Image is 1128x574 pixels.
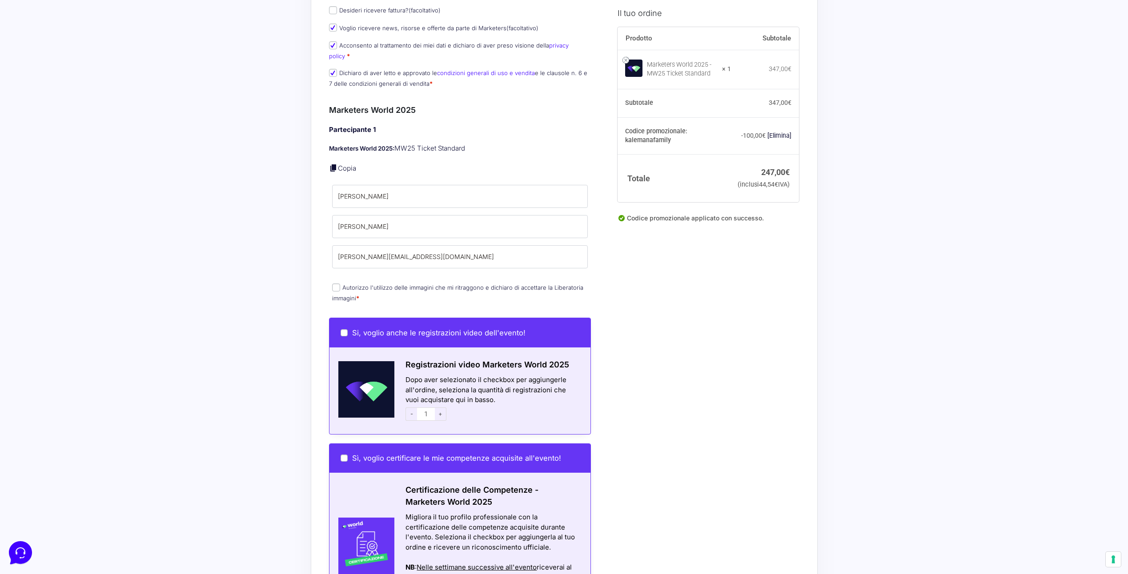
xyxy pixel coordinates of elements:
th: Prodotto [618,27,731,50]
span: Registrazioni video Marketers World 2025 [405,360,569,369]
span: - [405,407,417,421]
span: (facoltativo) [506,24,538,32]
strong: NB [405,563,415,571]
label: Dichiaro di aver letto e approvato le e le clausole n. 6 e 7 delle condizioni generali di vendita [329,69,587,87]
button: Aiuto [116,285,171,306]
span: + [435,407,446,421]
strong: Marketers World 2025: [329,145,394,152]
span: € [762,132,766,139]
img: dark [28,50,46,68]
button: Le tue preferenze relative al consenso per le tecnologie di tracciamento [1106,552,1121,567]
strong: × 1 [722,65,731,74]
input: Sì, voglio certificare le mie competenze acquisite all'evento! [341,454,348,462]
bdi: 347,00 [769,65,791,72]
span: € [785,167,790,177]
input: Acconsento al trattamento dei miei dati e dichiaro di aver preso visione dellaprivacy policy [329,41,337,49]
small: (inclusi IVA) [738,180,790,188]
th: Subtotale [731,27,799,50]
span: (facoltativo) [409,7,441,14]
span: € [775,180,778,188]
td: - [731,117,799,155]
a: privacy policy [329,42,569,59]
div: Dopo aver selezionato il checkbox per aggiungerle all'ordine, seleziona la quantità di registrazi... [394,375,590,423]
p: MW25 Ticket Standard [329,143,591,154]
img: Certificazione-MW24-300x300-1.jpg [329,518,395,574]
span: Si, voglio anche le registrazioni video dell'evento! [352,328,526,337]
div: Azioni del messaggio [405,552,579,562]
h4: Partecipante 1 [329,125,591,135]
a: Copia i dettagli dell'acquirente [329,163,338,172]
label: Autorizzo l'utilizzo delle immagini che mi ritraggono e dichiaro di accettare la Liberatoria imma... [332,284,583,301]
label: Acconsento al trattamento dei miei dati e dichiaro di aver preso visione della [329,42,569,59]
th: Codice promozionale: kalemanafamily [618,117,731,155]
span: Certificazione delle Competenze - Marketers World 2025 [405,485,538,506]
img: dark [43,50,60,68]
h3: Marketers World 2025 [329,104,591,116]
span: 100,00 [743,132,766,139]
input: Cerca un articolo... [20,129,145,138]
bdi: 247,00 [761,167,790,177]
input: Voglio ricevere news, risorse e offerte da parte di Marketers(facoltativo) [329,24,337,32]
input: 1 [417,407,435,421]
th: Subtotale [618,89,731,117]
span: Sì, voglio certificare le mie competenze acquisite all'evento! [352,454,561,462]
p: Home [27,298,42,306]
p: Aiuto [137,298,150,306]
input: Si, voglio anche le registrazioni video dell'evento! [341,329,348,336]
th: Totale [618,154,731,202]
a: Copia [338,164,356,172]
span: € [788,65,791,72]
a: condizioni generali di uso e vendita [437,69,535,76]
span: Trova una risposta [14,110,69,117]
input: Autorizzo l'utilizzo delle immagini che mi ritraggono e dichiaro di accettare la Liberatoria imma... [332,283,340,291]
span: Inizia una conversazione [58,80,131,87]
div: Migliora il tuo profilo professionale con la certificazione delle competenze acquisite durante l'... [405,512,579,552]
iframe: Customerly Messenger Launcher [7,539,34,566]
label: Voglio ricevere news, risorse e offerte da parte di Marketers [329,24,538,32]
div: Codice promozionale applicato con successo. [618,213,799,230]
bdi: 347,00 [769,99,791,106]
label: Desideri ricevere fattura? [329,7,441,14]
input: Desideri ricevere fattura?(facoltativo) [329,6,337,14]
button: Home [7,285,62,306]
span: Nelle settimane successive all'evento [417,563,537,571]
img: dark [14,50,32,68]
h2: Ciao da Marketers 👋 [7,7,149,21]
input: Dichiaro di aver letto e approvato lecondizioni generali di uso e venditae le clausole n. 6 e 7 d... [329,69,337,77]
a: Rimuovi il codice promozionale kalemanafamily [767,132,791,139]
p: Messaggi [77,298,101,306]
button: Inizia una conversazione [14,75,164,92]
span: Le tue conversazioni [14,36,76,43]
h3: Il tuo ordine [618,7,799,19]
div: Marketers World 2025 - MW25 Ticket Standard [647,60,716,78]
span: € [788,99,791,106]
a: Apri Centro Assistenza [95,110,164,117]
span: 44,54 [759,180,778,188]
button: Messaggi [62,285,116,306]
img: Marketers World 2025 - MW25 Ticket Standard [625,59,642,76]
img: Schermata-2022-04-11-alle-18.28.41.png [329,361,395,418]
